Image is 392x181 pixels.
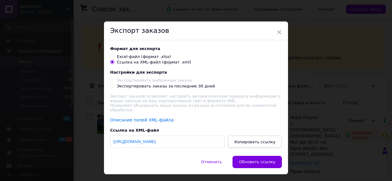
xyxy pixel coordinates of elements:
[276,27,282,37] span: ×
[110,103,282,112] div: Позволяет объединить ваши заказы из разных источников для их совместной обработки.
[201,160,222,164] span: Отменить
[110,46,282,51] div: Формат для экспорта
[239,160,275,164] span: Обновить ссылку
[113,139,156,144] a: [URL][DOMAIN_NAME]
[110,128,282,133] div: Ссылка на XML-файл
[117,60,191,65] div: Ссылка на XML-файл (формат .xml)
[234,140,275,144] span: Копировать ссылку
[117,78,192,83] div: Экспортировать выбранные заказы
[110,117,174,122] a: Описание полей XML-файла
[228,136,282,148] button: Копировать ссылку
[104,21,288,40] div: Экспорт заказов
[110,94,282,103] div: Экспорт заказов позволяет настроить автоматическую передачу информации о ваших заказах на ваш кор...
[117,83,215,89] div: Экспортировать заказы за последние 30 дней
[110,70,282,75] div: Настройки для экспорта
[195,156,229,168] button: Отменить
[117,54,171,60] div: Excel-файл (формат .xlsx)
[233,156,282,168] button: Обновить ссылку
